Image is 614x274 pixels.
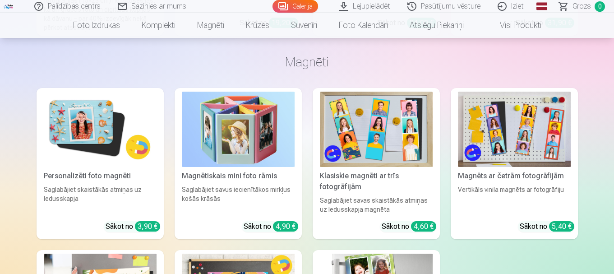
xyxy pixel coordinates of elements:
div: Sākot no [244,221,298,232]
div: Magnēts ar četrām fotogrāfijām [454,171,574,181]
img: /fa1 [4,4,14,9]
a: Foto kalendāri [328,13,399,38]
a: Personalizēti foto magnētiPersonalizēti foto magnētiSaglabājiet skaistākās atmiņas uz ledusskapja... [37,88,164,239]
a: Visi produkti [475,13,552,38]
a: Foto izdrukas [62,13,131,38]
a: Magnēts ar četrām fotogrāfijāmMagnēts ar četrām fotogrāfijāmVertikāls vinila magnēts ar fotogrāfi... [451,88,578,239]
img: Personalizēti foto magnēti [44,92,157,167]
div: Saglabājiet savas skaistākās atmiņas uz ledusskapja magnēta [316,196,436,214]
div: 5,40 € [549,221,574,232]
div: Sākot no [520,221,574,232]
div: Personalizēti foto magnēti [40,171,160,181]
div: Saglabājiet savus iecienītākos mirkļus košās krāsās [178,185,298,214]
img: Magnēts ar četrām fotogrāfijām [458,92,571,167]
a: Klasiskie magnēti ar trīs fotogrāfijāmKlasiskie magnēti ar trīs fotogrāfijāmSaglabājiet savas ska... [313,88,440,239]
a: Atslēgu piekariņi [399,13,475,38]
span: Grozs [572,1,591,12]
img: Klasiskie magnēti ar trīs fotogrāfijām [320,92,433,167]
a: Magnēti [186,13,235,38]
img: Magnētiskais mini foto rāmis [182,92,295,167]
div: Vertikāls vinila magnēts ar fotogrāfiju [454,185,574,214]
div: Sākot no [106,221,160,232]
div: 3,90 € [135,221,160,232]
div: Magnētiskais mini foto rāmis [178,171,298,181]
div: Saglabājiet skaistākās atmiņas uz ledusskapja [40,185,160,214]
div: 4,60 € [411,221,436,232]
a: Komplekti [131,13,186,38]
a: Magnētiskais mini foto rāmisMagnētiskais mini foto rāmisSaglabājiet savus iecienītākos mirkļus ko... [175,88,302,239]
span: 0 [595,1,605,12]
div: Klasiskie magnēti ar trīs fotogrāfijām [316,171,436,192]
h3: Magnēti [44,54,571,70]
a: Krūzes [235,13,280,38]
a: Suvenīri [280,13,328,38]
div: 4,90 € [273,221,298,232]
div: Sākot no [382,221,436,232]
